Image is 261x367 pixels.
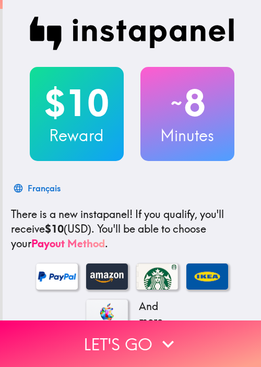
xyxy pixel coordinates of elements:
h3: Minutes [140,124,234,146]
a: Payout Method [31,237,105,250]
p: And more... [136,299,178,328]
span: There is a new instapanel! [11,208,133,221]
b: $10 [45,222,64,235]
img: Instapanel [30,17,234,50]
button: Français [11,178,65,199]
p: If you qualify, you'll receive (USD) . You'll be able to choose your . [11,207,253,251]
div: Français [28,181,61,196]
h3: Reward [30,124,124,146]
h2: 8 [140,82,234,124]
span: ~ [169,87,184,119]
h2: $10 [30,82,124,124]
